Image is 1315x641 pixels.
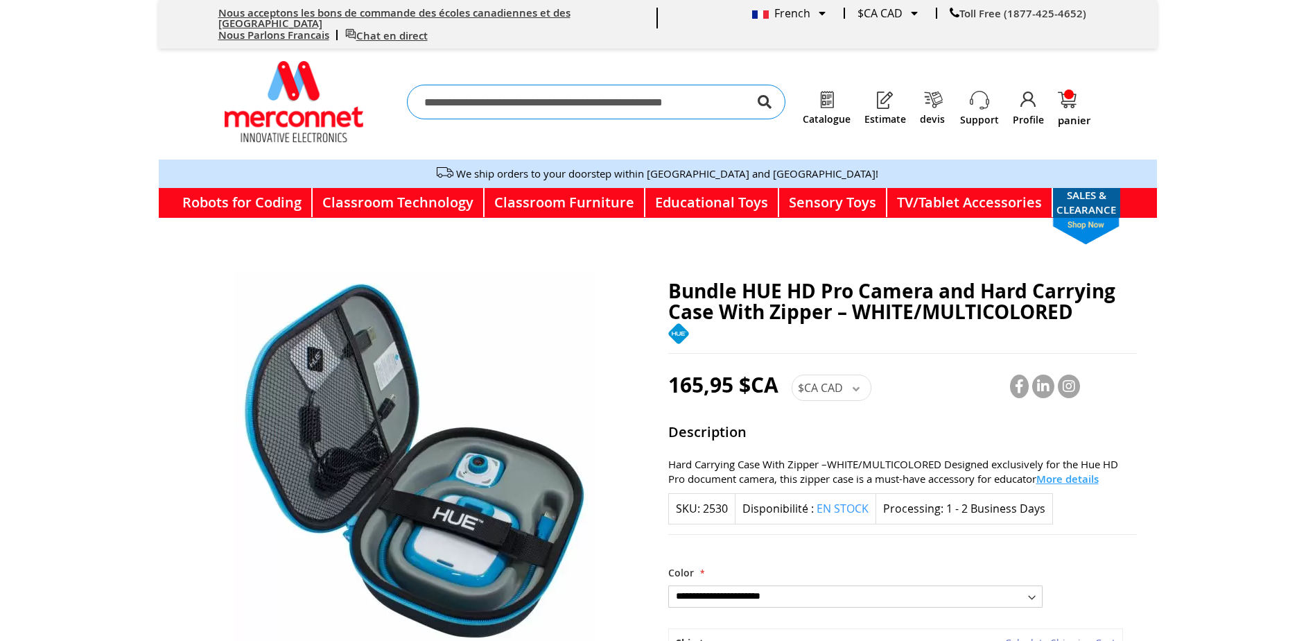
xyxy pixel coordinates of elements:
[864,114,906,125] a: Estimate
[883,501,943,516] strong: Processing
[668,277,1115,326] span: Bundle HUE HD Pro Camera and Hard Carrying Case With Zipper – WHITE/MULTICOLORED
[880,6,903,21] span: CAD
[857,6,878,21] span: $CA
[668,457,1137,486] div: Hard Carrying Case With Zipper –WHITE/MULTICOLORED Designed exclusively for the Hue HD Pro docume...
[173,188,313,218] a: Robots for Coding
[803,114,851,125] a: Catalogue
[1046,218,1126,245] span: shop now
[1036,472,1099,486] span: More details
[821,380,843,395] span: CAD
[950,6,1086,21] a: Toll Free (1877-425-4652)
[313,188,485,218] a: Classroom Technology
[779,188,887,218] a: Sensory Toys
[218,28,329,42] a: Nous Parlons Francais
[735,493,876,524] div: Disponibilité
[225,61,363,142] a: store logo
[456,166,878,180] a: We ship orders to your doorstep within [GEOGRAPHIC_DATA] and [GEOGRAPHIC_DATA]!
[345,28,356,40] img: live chat
[960,113,999,127] a: Support
[752,10,769,19] img: French.png
[946,501,1045,517] div: 1 - 2 Business Days
[345,28,428,43] a: Chat en direct
[817,501,869,516] span: En stock
[887,188,1053,218] a: TV/Tablet Accessories
[1058,92,1090,126] a: panier
[703,501,728,517] div: 2530
[485,188,645,218] a: Classroom Furniture
[668,323,689,344] img: Hue
[742,501,814,516] label: Disponibilité :
[1058,115,1090,126] span: panier
[1013,113,1044,127] a: Profile
[668,422,1137,446] strong: Description
[876,90,895,110] img: Estimate
[668,566,694,579] span: Color
[817,90,837,110] img: Catalogue
[1019,90,1038,110] img: Profile.png
[1053,188,1120,218] a: SALES & CLEARANCEshop now
[218,6,571,31] a: Nous acceptons les bons de commande des écoles canadiennes et des [GEOGRAPHIC_DATA]
[758,85,772,119] button: Search
[676,501,700,516] strong: SKU
[645,188,779,218] a: Educational Toys
[668,334,689,347] a: Hue
[668,370,778,399] span: 165,95 $CA
[752,6,810,21] span: French
[798,380,818,395] span: $CA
